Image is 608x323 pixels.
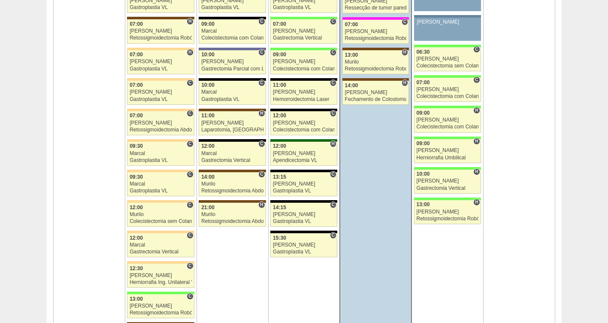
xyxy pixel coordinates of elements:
[417,171,430,177] span: 10:00
[414,47,481,71] a: C 06:30 [PERSON_NAME] Colecistectomia sem Colangiografia VL
[127,111,194,135] a: C 07:00 [PERSON_NAME] Retossigmoidectomia Abdominal VL
[187,232,193,239] span: Consultório
[270,172,337,196] a: C 13:15 [PERSON_NAME] Gastroplastia VL
[414,15,481,18] div: Key: Aviso
[201,97,263,102] div: Gastroplastia VL
[414,170,481,194] a: H 10:00 [PERSON_NAME] Gastrectomia Vertical
[201,181,263,187] div: Murilo
[270,203,337,227] a: C 14:15 [PERSON_NAME] Gastroplastia VL
[417,110,430,116] span: 09:00
[201,151,263,156] div: Marcal
[130,28,192,34] div: [PERSON_NAME]
[130,273,192,278] div: [PERSON_NAME]
[130,82,143,88] span: 07:00
[402,18,408,25] span: Consultório
[258,140,265,147] span: Consultório
[414,198,481,200] div: Key: Brasil
[127,48,194,50] div: Key: Bartira
[417,209,478,215] div: [PERSON_NAME]
[342,48,409,50] div: Key: Santa Joana
[270,231,337,233] div: Key: Blanc
[270,109,337,111] div: Key: Blanc
[473,199,480,206] span: Hospital
[270,50,337,74] a: C 09:00 [PERSON_NAME] Colecistectomia com Colangiografia VL
[345,66,407,72] div: Retossigmoidectomia Robótica
[187,293,193,300] span: Consultório
[130,188,192,194] div: Gastroplastia VL
[130,303,192,309] div: [PERSON_NAME]
[130,181,192,187] div: Marcal
[342,20,409,44] a: C 07:00 [PERSON_NAME] Retossigmoidectomia Robótica
[127,292,194,294] div: Key: Brasil
[130,265,143,271] span: 12:30
[127,261,194,264] div: Key: Bartira
[473,168,480,175] span: Hospital
[130,113,143,119] span: 07:00
[270,78,337,81] div: Key: Blanc
[127,172,194,196] a: C 09:30 Marcal Gastroplastia VL
[414,45,481,47] div: Key: Brasil
[414,78,481,102] a: C 07:00 [PERSON_NAME] Colecistectomia com Colangiografia VL
[273,52,286,58] span: 09:00
[417,148,478,153] div: [PERSON_NAME]
[130,158,192,163] div: Gastroplastia VL
[273,235,286,241] span: 15:30
[270,142,337,166] a: H 12:00 [PERSON_NAME] Apendicectomia VL
[273,249,335,255] div: Gastroplastia VL
[201,212,263,217] div: Murilo
[187,171,193,178] span: Consultório
[130,204,143,210] span: 12:00
[473,107,480,114] span: Hospital
[273,143,286,149] span: 12:00
[258,110,265,117] span: Hospital
[199,50,266,74] a: C 10:00 [PERSON_NAME] Gastrectomia Parcial com Linfadenectomia
[330,140,336,147] span: Hospital
[345,36,407,41] div: Retossigmoidectomia Robótica
[130,235,143,241] span: 12:00
[201,113,215,119] span: 11:00
[199,109,266,111] div: Key: Santa Joana
[417,140,430,146] span: 09:00
[417,155,478,161] div: Herniorrafia Umbilical
[130,89,192,95] div: [PERSON_NAME]
[270,111,337,135] a: C 12:00 [PERSON_NAME] Colecistectomia com Colangiografia VL
[127,50,194,74] a: H 07:00 [PERSON_NAME] Gastroplastia VL
[201,89,263,95] div: Marcal
[273,204,286,210] span: 14:15
[201,127,263,133] div: Laparotomia, [GEOGRAPHIC_DATA], Drenagem, Bridas VL
[417,186,478,191] div: Gastrectomia Vertical
[345,5,407,11] div: Ressecção de tumor parede abdominal pélvica
[130,120,192,126] div: [PERSON_NAME]
[130,151,192,156] div: Marcal
[130,5,192,10] div: Gastroplastia VL
[330,49,336,56] span: Consultório
[273,82,286,88] span: 11:00
[201,28,263,34] div: Marcal
[127,200,194,203] div: Key: Bartira
[199,172,266,196] a: C 14:00 Murilo Retossigmoidectomia Abdominal VL
[127,142,194,166] a: C 09:30 Marcal Gastroplastia VL
[127,139,194,142] div: Key: Bartira
[345,82,358,88] span: 14:00
[273,188,335,194] div: Gastroplastia VL
[473,46,480,53] span: Consultório
[201,5,263,10] div: Gastroplastia VL
[201,66,263,72] div: Gastrectomia Parcial com Linfadenectomia
[273,5,335,10] div: Gastroplastia VL
[130,310,192,316] div: Retossigmoidectomia Robótica
[258,49,265,56] span: Consultório
[273,219,335,224] div: Gastroplastia VL
[258,171,265,178] span: Consultório
[414,18,481,41] a: [PERSON_NAME]
[199,139,266,142] div: Key: Blanc
[273,28,335,34] div: [PERSON_NAME]
[273,174,286,180] span: 13:15
[187,201,193,208] span: Consultório
[342,81,409,105] a: H 14:00 [PERSON_NAME] Fechamento de Colostomia ou Enterostomia
[127,233,194,257] a: C 12:00 Marcal Gastrectomia Vertical
[273,127,335,133] div: Colecistectomia com Colangiografia VL
[199,142,266,166] a: C 12:00 Marcal Gastrectomia Vertical
[342,78,409,81] div: Key: Santa Joana
[130,249,192,255] div: Gastrectomia Vertical
[127,231,194,233] div: Key: Bartira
